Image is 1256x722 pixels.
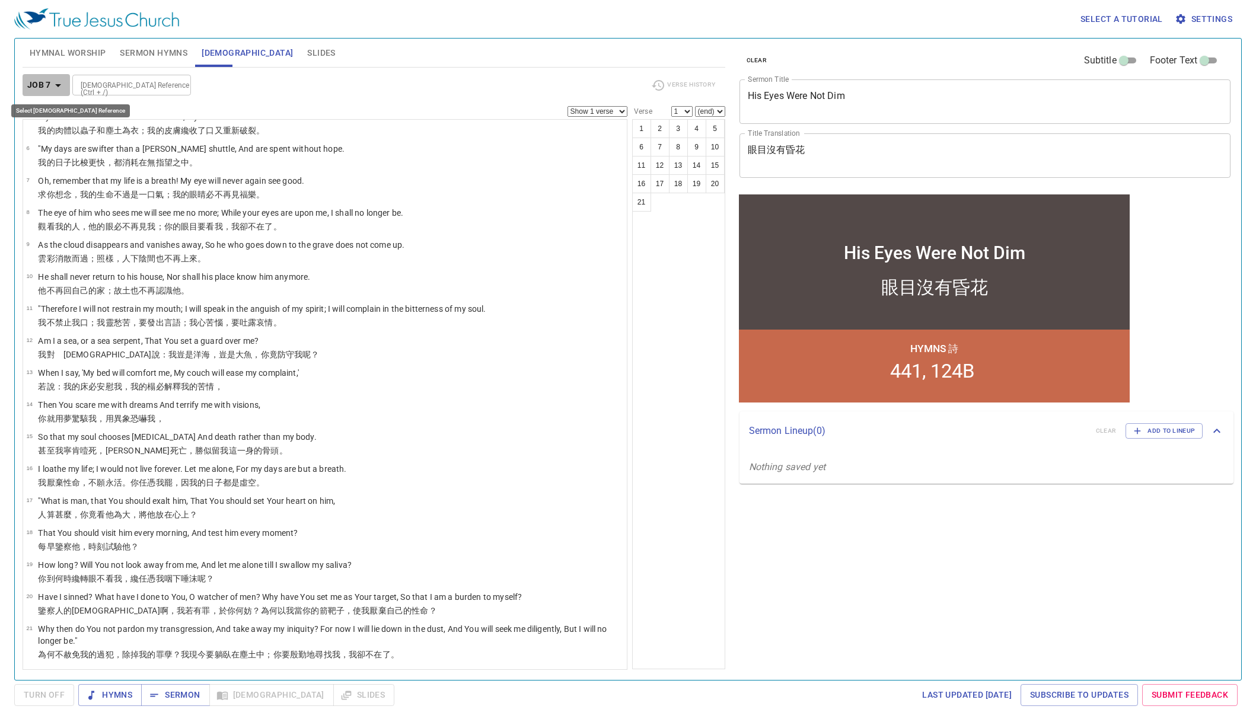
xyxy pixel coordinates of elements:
p: 求你想念 [38,189,304,200]
wh6210: 必安慰 [88,382,222,391]
p: 觀看 [38,221,403,232]
a: Submit Feedback [1142,684,1238,706]
wh5785: 纔收了口 [181,126,265,135]
wh3212: ；照樣，人下 [88,254,206,263]
span: 10 [26,273,33,279]
wh6106: 。 [279,446,288,455]
wh4194: ，勝似留我這一身的骨頭 [187,446,288,455]
iframe: from-child [735,190,1134,407]
span: Last updated [DATE] [922,688,1012,702]
span: Hymnal Worship [30,46,106,60]
p: 你到何時 [38,573,352,584]
wh5341: 人 [55,606,437,615]
wh6083: 中；你要殷勤地尋找 [256,650,399,659]
p: 人 [38,509,335,520]
wh7281: 試驗 [106,542,139,551]
span: Sermon Hymns [120,46,187,60]
wh2308: 罷，因我的日子 [164,478,265,487]
wh3615: 在無 [139,158,197,167]
wh8577: ，你竟防守 [252,350,319,359]
wh977: 噎死 [80,446,288,455]
wh6083: 為衣 [122,126,265,135]
span: 12 [26,337,33,343]
span: 6 [26,145,29,151]
p: That You should visit him every morning, And test him every moment? [38,527,298,539]
p: Sermon Lineup ( 0 ) [749,424,1086,438]
textarea: His Eyes Were Not Dim [748,90,1223,113]
button: 4 [687,119,706,138]
p: 他不再回 [38,285,310,296]
a: Last updated [DATE] [917,684,1016,706]
wh7879: ， [215,382,223,391]
p: I loathe my life; I would not live forever. Let me alone, For my days are but a breath. [38,463,346,475]
wh4929: 我呢？ [294,350,319,359]
span: clear [747,55,767,66]
span: Hymns [88,688,132,702]
p: 我的肉體 [38,124,342,136]
span: Footer Text [1150,53,1198,68]
p: Oh, remember that my life is a breath! My eye will never again see good. [38,175,304,187]
button: 9 [687,138,706,156]
span: 20 [26,593,33,599]
img: True Jesus Church [14,8,179,30]
p: 你就用夢 [38,413,260,424]
wh2416: 不過是一口氣 [114,190,265,199]
wh1242: 鑒察 [55,542,139,551]
p: 每早 [38,541,298,552]
button: 8 [669,138,688,156]
wh3847: ；我的皮膚 [139,126,264,135]
button: Hymns [78,684,142,706]
button: clear [739,53,774,68]
p: 若說 [38,381,299,392]
p: "Therefore I will not restrain my mouth; I will speak in the anguish of my spirit; I will complai... [38,303,486,315]
button: 21 [632,193,651,212]
span: 16 [26,465,33,471]
button: 19 [687,174,706,193]
a: Subscribe to Updates [1021,684,1138,706]
textarea: 眼目沒有昏花 [748,144,1223,167]
wh582: 算甚麼，你竟看他為大 [47,510,198,519]
button: 14 [687,156,706,175]
wh7760: 我當你的箭靶子 [286,606,437,615]
wh1104: 唾沫 [181,574,215,583]
wh4725: 也不再認識 [130,286,189,295]
wh3117: 都是虛空 [223,478,265,487]
wh5375: 我的過犯 [80,650,399,659]
div: Sermon Lineup(0)clearAdd to Lineup [739,411,1234,451]
p: "What is man, that You should exalt him, That You should set Your heart on him, [38,495,335,507]
span: Slides [307,46,335,60]
wh7725: 見 [231,190,265,199]
wh3117: 比梭 [72,158,197,167]
span: [DEMOGRAPHIC_DATA] [202,46,293,60]
button: 15 [706,156,725,175]
wh6310: ；我靈 [88,318,282,327]
wh4904: 必解釋 [156,382,223,391]
wh2384: 恐嚇 [130,414,164,423]
span: Settings [1177,12,1232,27]
button: 2 [651,119,670,138]
button: 18 [669,174,688,193]
span: 8 [26,209,29,215]
wh8615: 之中。 [173,158,197,167]
wh5375: 我的苦情 [181,382,223,391]
wh7901: 在塵土 [231,650,399,659]
wh708: 更快 [88,158,197,167]
wh5674: 我的罪孽 [139,650,399,659]
b: Job 7 [27,78,51,92]
p: 雲彩 [38,253,404,264]
wh5771: ？我現今要躺臥 [173,650,399,659]
wh2142: ，我的生命 [72,190,264,199]
p: Am I a sea, or a sea serpent, That You set a guard over me? [38,335,319,347]
wh5315: 苦惱 [206,318,281,327]
wh974: 他？ [122,542,139,551]
wh5869: 必不再 [206,190,264,199]
button: 20 [706,174,725,193]
span: Sermon [151,688,200,702]
wh5869: 要看我，我卻不在了。 [197,222,282,231]
wh6485: 他，時刻 [72,542,139,551]
p: 為何不赦免 [38,648,623,660]
p: 甚至我 [38,445,316,456]
wh7789: 我；你的眼目 [147,222,281,231]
